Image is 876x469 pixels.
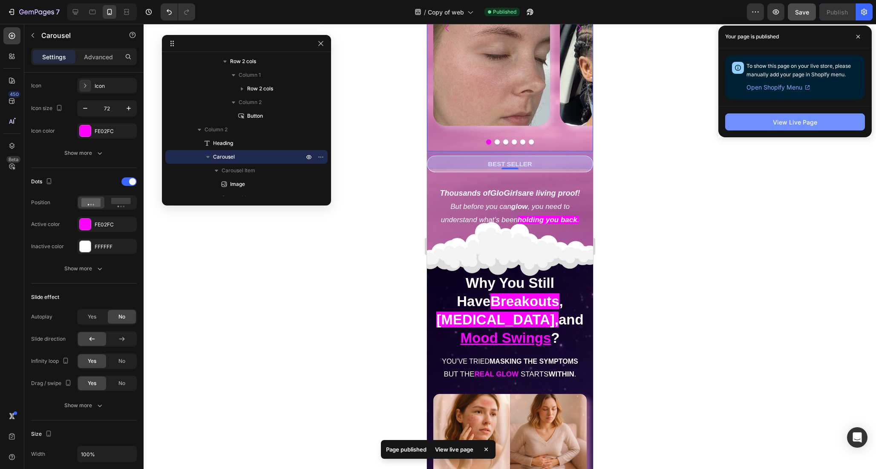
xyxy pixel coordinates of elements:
[222,194,255,202] span: Carousel Item
[8,91,20,98] div: 450
[205,125,228,134] span: Column 2
[56,7,60,17] p: 7
[124,306,133,322] strong: ?
[427,24,593,469] iframe: Design area
[78,446,136,462] input: Auto
[76,116,81,121] button: Dot
[31,127,55,135] div: Icon color
[213,139,233,148] span: Heading
[59,116,64,121] button: Dot
[31,103,64,114] div: Icon size
[93,116,98,121] button: Dot
[247,112,263,120] span: Button
[725,32,779,41] p: Your page is published
[230,57,256,66] span: Row 2 cols
[795,9,809,16] span: Save
[746,82,802,93] span: Open Shopify Menu
[31,145,137,161] button: Show more
[31,335,66,343] div: Slide direction
[428,8,464,17] span: Copy of web
[13,165,63,174] strong: Thousands of
[239,71,261,79] span: Column 1
[31,261,137,276] button: Show more
[222,166,255,175] span: Carousel Item
[31,356,71,367] div: Infinity loop
[95,165,153,174] strong: are living proof!
[31,450,45,458] div: Width
[31,293,59,301] div: Slide effect
[64,264,104,273] div: Show more
[386,445,426,454] p: Page published
[95,221,135,229] div: FE02FC
[88,357,96,365] span: Yes
[64,401,104,410] div: Show more
[430,443,478,455] div: View live page
[788,3,816,20] button: Save
[819,3,855,20] button: Publish
[88,313,96,321] span: Yes
[41,30,114,41] p: Carousel
[827,8,848,17] div: Publish
[95,127,135,135] div: FE02FC
[31,243,64,250] div: Inactive color
[118,379,125,387] span: No
[84,179,101,187] strong: glow
[213,153,235,161] span: Carousel
[773,118,817,127] div: View Live Page
[118,357,125,365] span: No
[161,3,195,20] div: Undo/Redo
[31,398,137,413] button: Show more
[239,98,262,107] span: Column 2
[91,192,150,200] strong: holding you back
[424,8,426,17] span: /
[63,165,95,174] strong: GloGirls
[68,116,73,121] button: Dot
[230,180,245,188] span: Image
[95,82,135,90] div: Icon
[85,116,90,121] button: Dot
[31,313,52,321] div: Autoplay
[63,269,132,285] strong: Breakouts
[3,3,63,20] button: 7
[95,243,135,251] div: FFFFFF
[42,52,66,61] p: Settings
[6,156,20,163] div: Beta
[493,8,516,16] span: Published
[118,313,125,321] span: No
[91,192,153,200] i: .
[31,378,73,389] div: Drag / swipe
[725,113,865,130] button: View Live Page
[23,179,143,187] i: But before you can , you need to
[132,288,157,304] strong: and
[84,52,113,61] p: Advanced
[102,116,107,121] button: Dot
[746,63,851,78] span: To show this page on your live store, please manually add your page in Shopify menu.
[31,199,50,206] div: Position
[31,220,60,228] div: Active color
[64,149,104,157] div: Show more
[31,428,54,440] div: Size
[14,192,91,200] i: understand what’s been
[34,306,124,322] u: Mood Swings
[31,82,41,90] div: Icon
[247,84,273,93] span: Row 2 cols
[133,269,136,285] strong: ,
[88,379,96,387] span: Yes
[9,288,132,304] strong: [MEDICAL_DATA],
[847,427,867,448] div: Open Intercom Messenger
[31,176,54,188] div: Dots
